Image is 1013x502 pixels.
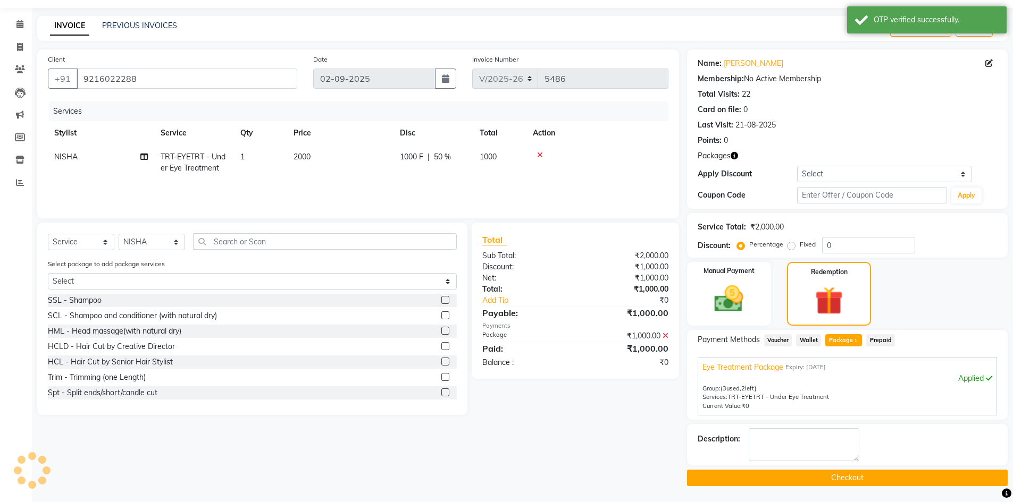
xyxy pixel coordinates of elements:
[474,261,575,273] div: Discount:
[742,402,749,410] span: ₹0
[698,240,731,251] div: Discount:
[474,273,575,284] div: Net:
[161,152,225,173] span: TRT-EYETRT - Under Eye Treatment
[480,152,497,161] span: 1000
[474,250,575,261] div: Sub Total:
[48,259,165,269] label: Select package to add package services
[49,101,676,121] div: Services
[48,387,157,398] div: Spt - Split ends/short/candle cut
[428,151,430,163] span: |
[294,152,311,161] span: 2000
[234,121,287,145] th: Qty
[825,334,862,346] span: Package
[721,385,757,392] span: used, left)
[193,233,457,250] input: Search or Scan
[592,295,676,306] div: ₹0
[727,393,829,401] span: TRT-EYETRT - Under Eye Treatment
[575,330,676,342] div: ₹1,000.00
[474,307,575,319] div: Payable:
[575,342,676,355] div: ₹1,000.00
[811,267,848,277] label: Redemption
[698,150,731,161] span: Packages
[575,357,676,368] div: ₹0
[698,334,760,345] span: Payment Methods
[698,222,746,233] div: Service Total:
[698,190,798,201] div: Coupon Code
[743,104,748,115] div: 0
[474,330,575,342] div: Package
[800,240,816,249] label: Fixed
[702,373,992,384] div: Applied
[575,250,676,261] div: ₹2,000.00
[698,104,741,115] div: Card on file:
[313,55,328,64] label: Date
[48,121,154,145] th: Stylist
[698,168,798,180] div: Apply Discount
[721,385,726,392] span: (3
[866,334,895,346] span: Prepaid
[575,273,676,284] div: ₹1,000.00
[724,135,728,146] div: 0
[474,357,575,368] div: Balance :
[474,295,592,306] a: Add Tip
[154,121,234,145] th: Service
[48,69,78,89] button: +91
[482,321,668,330] div: Payments
[77,69,297,89] input: Search by Name/Mobile/Email/Code
[54,152,78,161] span: NISHA
[474,342,575,355] div: Paid:
[698,73,744,84] div: Membership:
[240,152,245,161] span: 1
[482,234,507,245] span: Total
[698,58,722,69] div: Name:
[749,240,783,249] label: Percentage
[48,310,217,321] div: SCL - Shampoo and conditioner (with natural dry)
[575,307,676,319] div: ₹1,000.00
[764,334,792,346] span: Voucher
[48,372,146,383] div: Trim - Trimming (one Length)
[704,266,755,276] label: Manual Payment
[48,356,173,368] div: HCL - Hair Cut by Senior Hair Stylist
[687,470,1008,486] button: Checkout
[48,295,102,306] div: SSL - Shampoo
[473,121,526,145] th: Total
[698,135,722,146] div: Points:
[102,21,177,30] a: PREVIOUS INVOICES
[575,261,676,273] div: ₹1,000.00
[698,433,740,445] div: Description:
[806,283,852,318] img: _gift.svg
[474,284,575,295] div: Total:
[50,16,89,36] a: INVOICE
[853,338,859,344] span: 1
[724,58,783,69] a: [PERSON_NAME]
[702,362,783,373] span: Eye Treatment Package
[472,55,518,64] label: Invoice Number
[735,120,776,131] div: 21-08-2025
[394,121,473,145] th: Disc
[575,284,676,295] div: ₹1,000.00
[750,222,784,233] div: ₹2,000.00
[702,402,742,410] span: Current Value:
[48,341,175,352] div: HCLD - Hair Cut by Creative Director
[705,282,752,316] img: _cash.svg
[400,151,423,163] span: 1000 F
[434,151,451,163] span: 50 %
[702,393,727,401] span: Services:
[702,385,721,392] span: Group:
[698,73,997,84] div: No Active Membership
[698,120,733,131] div: Last Visit:
[48,326,181,337] div: HML - Head massage(with natural dry)
[796,334,821,346] span: Wallet
[874,14,999,25] div: OTP verified successfully.
[48,55,65,64] label: Client
[951,188,982,203] button: Apply
[741,385,745,392] span: 2
[526,121,668,145] th: Action
[785,363,826,372] span: Expiry: [DATE]
[287,121,394,145] th: Price
[797,187,947,203] input: Enter Offer / Coupon Code
[698,89,740,100] div: Total Visits:
[742,89,750,100] div: 22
